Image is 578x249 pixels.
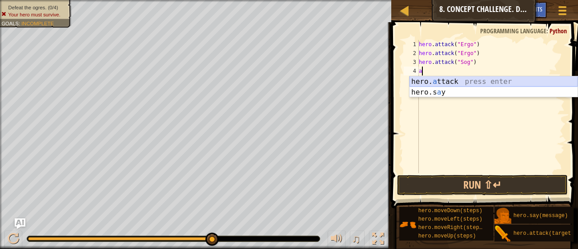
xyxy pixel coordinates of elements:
[350,231,365,249] button: ♫
[546,27,550,35] span: :
[397,175,568,195] button: Run ⇧↵
[369,231,387,249] button: Toggle fullscreen
[404,67,419,75] div: 4
[352,232,361,245] span: ♫
[550,27,567,35] span: Python
[1,4,66,11] li: Defeat the ogres.
[404,58,419,67] div: 3
[418,233,476,239] span: hero.moveUp(steps)
[8,12,60,17] span: Your hero must survive.
[19,20,21,26] span: :
[328,231,345,249] button: Adjust volume
[494,225,511,242] img: portrait.png
[418,225,486,231] span: hero.moveRight(steps)
[21,20,54,26] span: Incomplete
[4,231,22,249] button: Ctrl + P: Pause
[399,216,416,233] img: portrait.png
[418,208,482,214] span: hero.moveDown(steps)
[480,27,546,35] span: Programming language
[551,2,574,23] button: Show game menu
[528,5,542,13] span: Hints
[514,230,574,237] span: hero.attack(target)
[1,20,19,26] span: Goals
[404,75,419,84] div: 5
[418,216,482,222] span: hero.moveLeft(steps)
[499,2,523,18] button: Ask AI
[514,213,568,219] span: hero.say(message)
[504,5,519,13] span: Ask AI
[8,4,58,10] span: Defeat the ogres. (0/4)
[15,218,25,229] button: Ask AI
[494,208,511,225] img: portrait.png
[1,11,66,18] li: Your hero must survive.
[404,49,419,58] div: 2
[404,40,419,49] div: 1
